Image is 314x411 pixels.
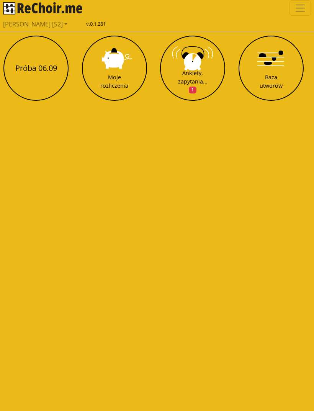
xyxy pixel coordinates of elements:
div: Baza utworów [260,73,283,90]
div: Moje rozliczenia [100,73,128,90]
button: Próba 06.09 [3,36,69,101]
a: [PERSON_NAME] [S2] [3,16,311,32]
button: Baza utworów [239,36,304,101]
button: Moje rozliczenia [82,36,147,101]
img: rekłajer mi [3,2,82,15]
div: Ankiety, zapytania... [178,69,208,94]
span: 1 [189,87,196,93]
button: Ankiety, zapytania...1 [160,36,225,101]
button: Toggle navigation [289,0,311,16]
